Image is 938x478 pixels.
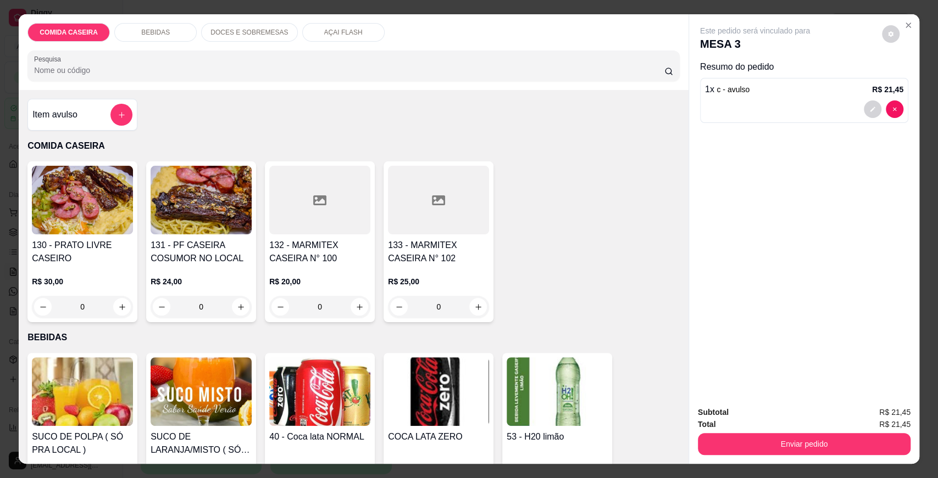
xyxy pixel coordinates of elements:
button: Enviar pedido [698,433,911,455]
label: Pesquisa [34,54,65,64]
p: R$ 24,00 [151,276,252,287]
h4: Item avulso [32,108,77,121]
img: product-image [32,357,133,426]
button: decrease-product-quantity [864,100,881,118]
p: MESA 3 [700,36,810,52]
button: Close [900,16,917,34]
h4: SUCO DE POLPA ( SÓ PRA LOCAL ) [32,430,133,457]
span: R$ 21,45 [879,406,911,418]
img: product-image [269,357,370,426]
img: product-image [388,357,489,426]
span: c - avulso [717,85,750,94]
h4: 133 - MARMITEX CASEIRA N° 102 [388,239,489,265]
button: add-separate-item [110,104,132,126]
span: R$ 21,45 [879,418,911,430]
p: Resumo do pedido [700,60,908,74]
button: increase-product-quantity [113,298,131,316]
p: R$ 25,00 [388,276,489,287]
button: decrease-product-quantity [882,25,900,43]
p: R$ 21,45 [872,84,903,95]
p: Este pedido será vinculado para [700,25,810,36]
button: increase-product-quantity [232,298,249,316]
button: increase-product-quantity [351,298,368,316]
h4: 130 - PRATO LIVRE CASEIRO [32,239,133,265]
h4: 40 - Coca lata NORMAL [269,430,370,443]
input: Pesquisa [34,65,664,76]
button: decrease-product-quantity [886,100,903,118]
p: BEBIDAS [141,28,170,37]
h4: SUCO DE LARANJA/MISTO ( SÓ PRO LOCAL ) [151,430,252,457]
p: 1 x [705,83,750,96]
h4: 53 - H20 limão [507,430,608,443]
h4: 131 - PF CASEIRA COSUMOR NO LOCAL [151,239,252,265]
button: increase-product-quantity [469,298,487,316]
p: COMIDA CASEIRA [40,28,98,37]
p: COMIDA CASEIRA [27,139,680,153]
p: R$ 30,00 [32,276,133,287]
p: AÇAI FLASH [324,28,363,37]
img: product-image [151,357,252,426]
strong: Subtotal [698,408,729,417]
p: R$ 20,00 [269,276,370,287]
p: BEBIDAS [27,331,680,344]
strong: Total [698,420,715,429]
h4: COCA LATA ZERO [388,430,489,443]
p: DOCES E SOBREMESAS [210,28,288,37]
img: product-image [507,357,608,426]
img: product-image [32,166,133,234]
button: decrease-product-quantity [390,298,408,316]
button: decrease-product-quantity [153,298,170,316]
button: decrease-product-quantity [34,298,52,316]
button: decrease-product-quantity [271,298,289,316]
h4: 132 - MARMITEX CASEIRA N° 100 [269,239,370,265]
img: product-image [151,166,252,234]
